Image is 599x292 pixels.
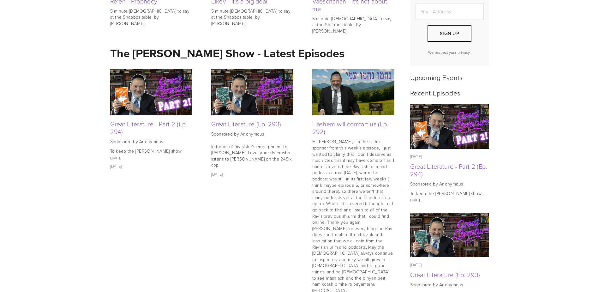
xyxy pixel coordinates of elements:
[410,73,489,81] h2: Upcoming Events
[416,50,484,55] p: We respect your privacy.
[410,104,489,149] img: Great Literature - Part 2 (Ep. 294)
[410,181,489,187] p: Sponsored by Anonymous
[410,213,489,257] img: Great Literature (Ep. 293)
[410,154,422,159] time: [DATE]
[110,119,187,136] a: Great Literature - Part 2 (Ep. 294)
[211,8,293,27] p: 5 minute [DEMOGRAPHIC_DATA] to say at the Shabbos table, by [PERSON_NAME].
[110,8,192,27] p: 5 minute [DEMOGRAPHIC_DATA] to say at the Shabbos table, by [PERSON_NAME].
[110,69,192,115] img: Great Literature - Part 2 (Ep. 294)
[428,25,471,42] button: Sign Up
[410,190,489,203] p: To keep the [PERSON_NAME] show going.
[410,89,489,97] h2: Recent Episodes
[440,30,459,37] span: Sign Up
[110,148,192,160] p: To keep the [PERSON_NAME] show going.
[110,45,344,61] strong: The [PERSON_NAME] Show - Latest Episodes
[211,69,293,115] img: Great Literature (Ep. 293)
[410,262,422,268] time: [DATE]
[410,270,480,279] a: Great Literature (Ep. 293)
[312,119,388,136] a: Hashem will comfort us (Ep. 292)
[312,15,394,34] p: 5 minute [DEMOGRAPHIC_DATA] to say at the Shabbos table, by [PERSON_NAME].
[211,131,293,168] p: Sponsored by Anonymous In honor of my sister’s engagement to [PERSON_NAME]. Love, your sister who...
[211,119,281,128] a: Great Literature (Ep. 293)
[110,163,122,169] time: [DATE]
[110,138,192,145] p: Sponsored by Anonymous
[312,69,394,115] img: Hashem will comfort us (Ep. 292)
[416,3,484,20] input: Email Address
[410,162,487,178] a: Great Literature - Part 2 (Ep. 294)
[211,171,223,177] time: [DATE]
